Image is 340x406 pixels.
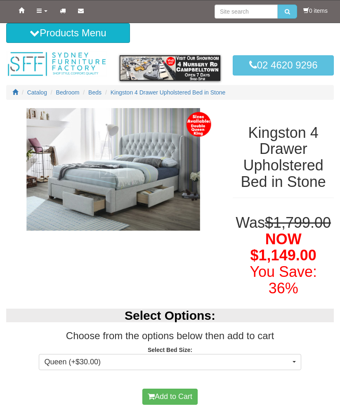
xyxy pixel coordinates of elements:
span: Queen (+$30.00) [44,357,290,368]
b: Select Options: [125,309,215,322]
img: Sydney Furniture Factory [6,51,107,77]
a: 02 4620 9296 [233,55,334,75]
button: Queen (+$30.00) [39,354,301,371]
del: $1,799.00 [265,214,331,231]
a: Bedroom [56,89,80,96]
strong: Select Bed Size: [148,347,192,353]
a: Kingston 4 Drawer Upholstered Bed in Stone [111,89,226,96]
button: Add to Cart [142,389,198,405]
h1: Was [233,215,334,296]
h1: Kingston 4 Drawer Upholstered Bed in Stone [233,125,334,190]
span: NOW $1,149.00 [250,231,316,264]
a: Beds [88,89,102,96]
img: showroom.gif [120,55,221,81]
button: Products Menu [6,23,130,43]
h3: Choose from the options below then add to cart [6,330,334,341]
a: Catalog [27,89,47,96]
font: You Save: 36% [250,263,317,297]
input: Site search [215,5,278,19]
li: 0 items [303,7,328,15]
